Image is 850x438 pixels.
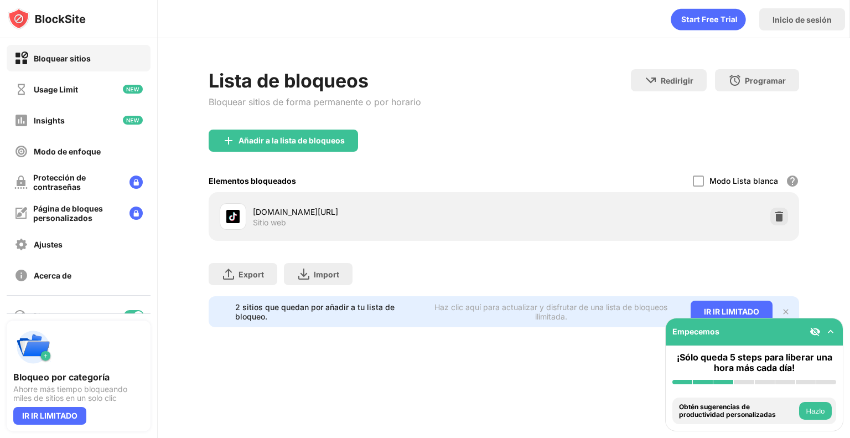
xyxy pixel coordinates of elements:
img: new-icon.svg [123,85,143,94]
img: insights-off.svg [14,114,28,127]
div: Redirigir [661,76,693,85]
div: Acerca de [34,271,71,280]
div: Bloquear sitios de forma permanente o por horario [209,96,421,107]
div: Export [239,270,264,279]
img: about-off.svg [14,269,28,282]
img: push-categories.svg [13,327,53,367]
div: Sitio web [253,218,286,228]
div: Usage Limit [34,85,78,94]
img: focus-off.svg [14,145,28,158]
div: Página de bloques personalizados [33,204,121,223]
div: Bloqueo por categoría [13,372,144,383]
div: Insights [34,116,65,125]
img: eye-not-visible.svg [810,326,821,337]
img: new-icon.svg [123,116,143,125]
div: IR IR LIMITADO [13,407,86,425]
img: customize-block-page-off.svg [14,207,28,220]
img: settings-off.svg [14,238,28,251]
div: Empecemos [672,327,719,336]
div: Bloqueo [33,311,63,321]
div: ¡Sólo queda 5 steps para liberar una hora más cada día! [672,352,836,373]
div: Añadir a la lista de bloqueos [239,136,345,145]
div: Elementos bloqueados [209,176,296,185]
img: lock-menu.svg [129,176,143,189]
div: Ajustes [34,240,63,249]
div: Lista de bloqueos [209,69,421,92]
button: Hazlo [799,402,832,420]
img: block-on.svg [14,51,28,65]
div: 2 sitios que quedan por añadir a tu lista de bloqueo. [235,302,418,321]
div: Import [314,270,339,279]
div: Haz clic aquí para actualizar y disfrutar de una lista de bloqueos ilimitada. [425,302,677,321]
img: x-button.svg [781,307,790,316]
img: time-usage-off.svg [14,83,28,96]
div: IR IR LIMITADO [691,301,773,323]
img: favicons [226,210,240,223]
div: Inicio de sesión [773,15,832,24]
div: Protección de contraseñas [33,173,121,192]
div: Modo de enfoque [34,147,101,156]
img: logo-blocksite.svg [8,8,86,30]
div: [DOMAIN_NAME][URL] [253,206,504,218]
div: animation [671,8,746,30]
div: Modo Lista blanca [709,176,778,185]
img: lock-menu.svg [129,207,143,220]
div: Obtén sugerencias de productividad personalizadas [679,403,796,419]
img: omni-setup-toggle.svg [825,326,836,337]
div: Ahorre más tiempo bloqueando miles de sitios en un solo clic [13,385,144,403]
div: Bloquear sitios [34,54,91,63]
div: Programar [745,76,786,85]
img: password-protection-off.svg [14,176,28,189]
img: blocking-icon.svg [13,309,27,322]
